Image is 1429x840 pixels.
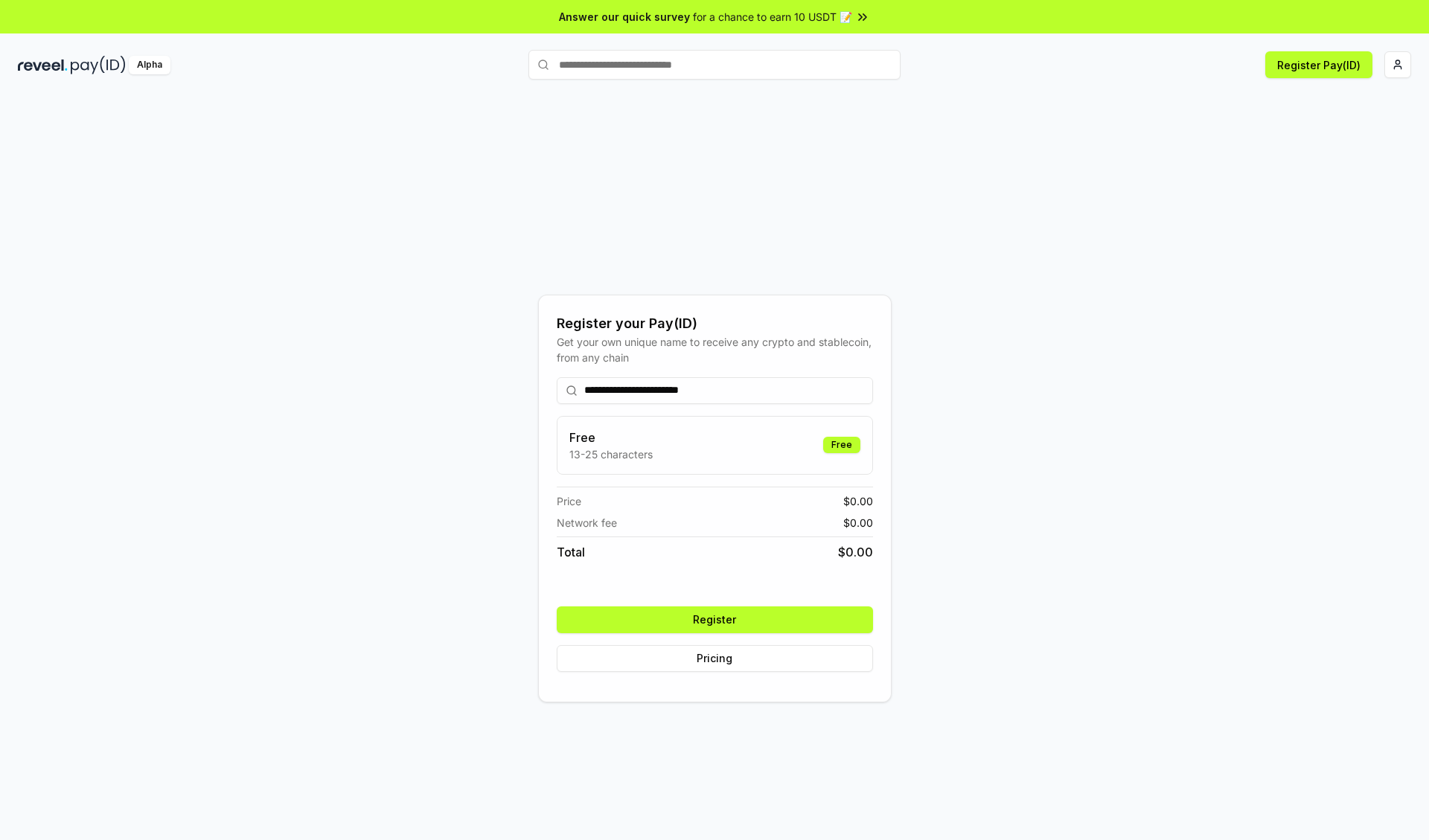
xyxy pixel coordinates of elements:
[557,645,873,672] button: Pricing
[569,446,653,462] p: 13-25 characters
[71,56,126,74] img: pay_id
[569,429,653,446] h3: Free
[557,493,581,509] span: Price
[129,56,170,74] div: Alpha
[559,9,690,25] span: Answer our quick survey
[557,515,617,530] span: Network fee
[1265,51,1372,78] button: Register Pay(ID)
[18,56,68,74] img: reveel_dark
[557,313,873,334] div: Register your Pay(ID)
[557,334,873,365] div: Get your own unique name to receive any crypto and stablecoin, from any chain
[843,493,873,509] span: $ 0.00
[557,543,585,561] span: Total
[823,437,860,453] div: Free
[838,543,873,561] span: $ 0.00
[557,606,873,633] button: Register
[693,9,852,25] span: for a chance to earn 10 USDT 📝
[843,515,873,530] span: $ 0.00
